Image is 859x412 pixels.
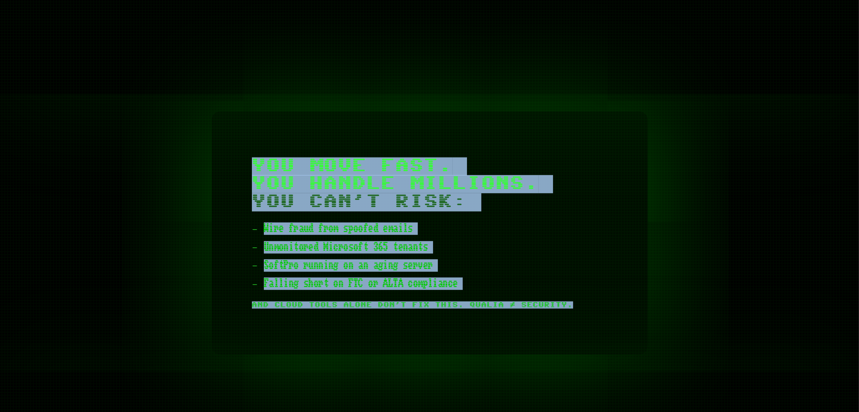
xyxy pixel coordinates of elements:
[264,278,608,290] p: Falling short on FTC or ALTA compliance
[252,157,608,212] span: You Move Fast. You Handle Millions.
[264,241,608,254] p: Unmonitored Microsoft 365 tenants
[264,259,608,272] p: SoftPro running on an aging server
[252,301,608,309] p: And cloud tools alone don’t fix this. Qualia ≠ security.
[252,195,467,209] span: You can’t risk:
[264,223,608,235] p: Wire fraud from spoofed emails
